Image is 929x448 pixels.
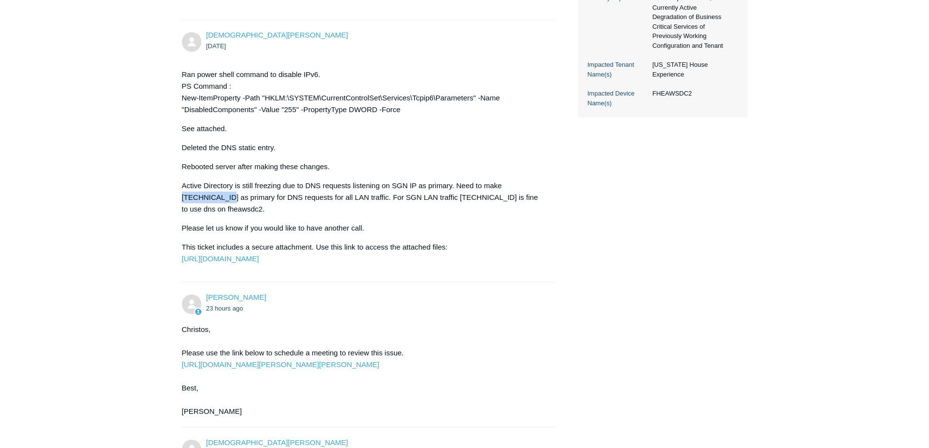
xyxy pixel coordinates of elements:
span: Christos Kusmich [206,438,348,447]
p: Deleted the DNS static entry. [182,142,546,154]
a: [DEMOGRAPHIC_DATA][PERSON_NAME] [206,438,348,447]
a: [DEMOGRAPHIC_DATA][PERSON_NAME] [206,31,348,39]
dd: FHEAWSDC2 [648,89,738,98]
span: Christos Kusmich [206,31,348,39]
time: 08/18/2025, 10:34 [206,42,226,50]
span: Kris Haire [206,293,266,301]
p: See attached. [182,123,546,135]
p: Please let us know if you would like to have another call. [182,222,546,234]
a: [PERSON_NAME] [206,293,266,301]
dt: Impacted Device Name(s) [588,89,648,108]
p: Ran power shell command to disable IPv6. PS Command : New-ItemProperty -Path "HKLM:\SYSTEM\Curren... [182,69,546,116]
p: This ticket includes a secure attachment. Use this link to access the attached files: [182,241,546,265]
time: 08/18/2025, 14:53 [206,305,243,312]
a: [URL][DOMAIN_NAME][PERSON_NAME][PERSON_NAME] [182,360,379,369]
a: [URL][DOMAIN_NAME] [182,254,259,263]
div: Christos, Please use the link below to schedule a meeting to review this issue. Best, [PERSON_NAME] [182,324,546,417]
p: Rebooted server after making these changes. [182,161,546,173]
dd: [US_STATE] House Experience [648,60,738,79]
p: Active Directory is still freezing due to DNS requests listening on SGN IP as primary. Need to ma... [182,180,546,215]
dt: Impacted Tenant Name(s) [588,60,648,79]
